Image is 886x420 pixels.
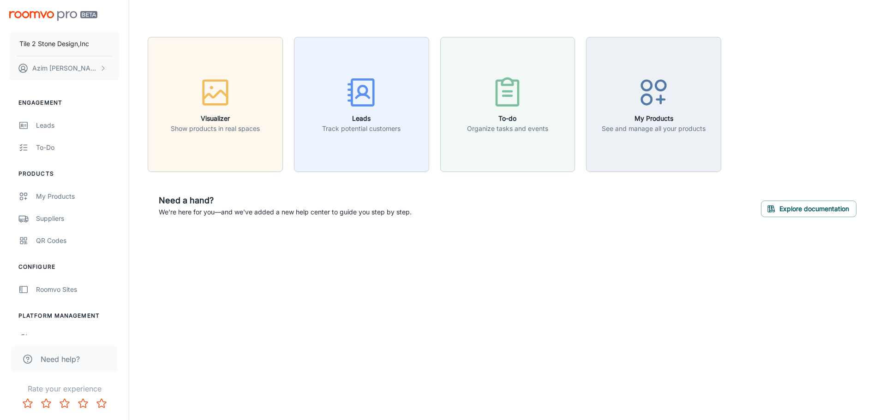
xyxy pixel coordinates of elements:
[761,201,856,217] button: Explore documentation
[9,11,97,21] img: Roomvo PRO Beta
[602,124,706,134] p: See and manage all your products
[322,124,401,134] p: Track potential customers
[440,37,575,172] button: To-doOrganize tasks and events
[171,124,260,134] p: Show products in real spaces
[586,99,721,108] a: My ProductsSee and manage all your products
[761,203,856,213] a: Explore documentation
[171,113,260,124] h6: Visualizer
[36,236,120,246] div: QR Codes
[19,39,89,49] p: Tile 2 Stone Design,Inc
[159,194,412,207] h6: Need a hand?
[36,142,120,153] div: To-do
[36,213,120,224] div: Suppliers
[440,99,575,108] a: To-doOrganize tasks and events
[294,99,429,108] a: LeadsTrack potential customers
[467,124,548,134] p: Organize tasks and events
[467,113,548,124] h6: To-do
[159,207,412,217] p: We're here for you—and we've added a new help center to guide you step by step.
[294,37,429,172] button: LeadsTrack potential customers
[36,191,120,201] div: My Products
[148,37,283,172] button: VisualizerShow products in real spaces
[586,37,721,172] button: My ProductsSee and manage all your products
[602,113,706,124] h6: My Products
[322,113,401,124] h6: Leads
[36,120,120,130] div: Leads
[9,56,120,80] button: Azim [PERSON_NAME]
[32,63,97,73] p: Azim [PERSON_NAME]
[9,32,120,56] button: Tile 2 Stone Design,Inc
